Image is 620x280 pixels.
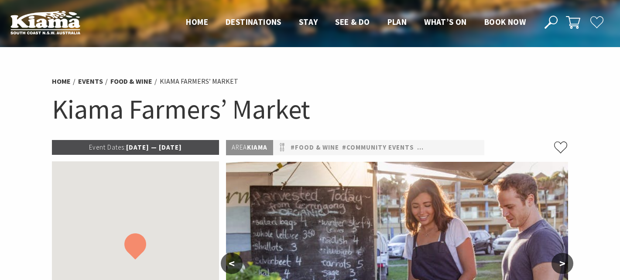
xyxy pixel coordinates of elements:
[10,10,80,34] img: Kiama Logo
[52,140,219,155] p: [DATE] — [DATE]
[342,142,414,153] a: #Community Events
[226,17,281,27] span: Destinations
[52,92,569,127] h1: Kiama Farmers’ Market
[417,142,477,153] a: #Family Friendly
[551,253,573,274] button: >
[177,15,534,30] nav: Main Menu
[52,77,71,86] a: Home
[160,76,238,87] li: Kiama Farmers’ Market
[186,17,208,27] span: Home
[484,17,526,27] span: Book now
[291,142,339,153] a: #Food & Wine
[232,143,247,151] span: Area
[110,77,152,86] a: Food & Wine
[424,17,467,27] span: What’s On
[299,17,318,27] span: Stay
[226,140,273,155] p: Kiama
[78,77,103,86] a: Events
[335,17,370,27] span: See & Do
[387,17,407,27] span: Plan
[221,253,243,274] button: <
[89,143,126,151] span: Event Dates:
[480,142,516,153] a: #Markets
